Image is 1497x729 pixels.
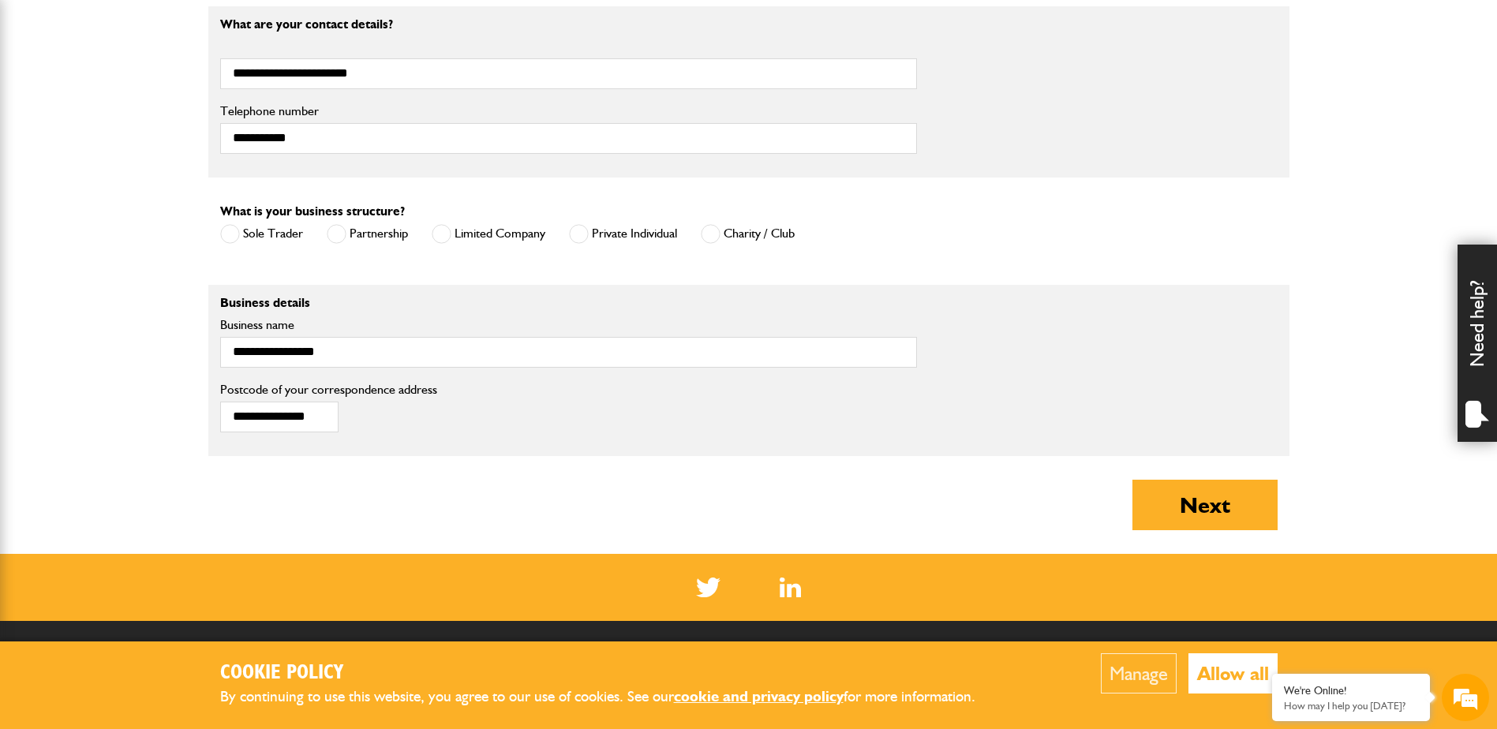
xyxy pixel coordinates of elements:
div: Chat with us now [82,88,265,109]
button: Manage [1101,653,1177,693]
p: What are your contact details? [220,18,917,31]
p: By continuing to use this website, you agree to our use of cookies. See our for more information. [220,685,1001,709]
label: Charity / Club [701,224,795,244]
div: Minimize live chat window [259,8,297,46]
button: Allow all [1188,653,1278,693]
div: Need help? [1458,245,1497,442]
button: Next [1132,480,1278,530]
label: What is your business structure? [220,205,405,218]
img: Linked In [780,578,801,597]
textarea: Type your message and hit 'Enter' [21,286,288,473]
a: LinkedIn [780,578,801,597]
label: Private Individual [569,224,677,244]
input: Enter your last name [21,146,288,181]
div: We're Online! [1284,684,1418,697]
label: Business name [220,319,917,331]
a: cookie and privacy policy [674,687,844,705]
h2: Cookie Policy [220,661,1001,686]
em: Start Chat [215,486,286,507]
input: Enter your email address [21,193,288,227]
label: Limited Company [432,224,545,244]
p: How may I help you today? [1284,700,1418,712]
label: Telephone number [220,105,917,118]
label: Postcode of your correspondence address [220,383,461,396]
p: Business details [220,297,917,309]
label: Sole Trader [220,224,303,244]
img: d_20077148190_company_1631870298795_20077148190 [27,88,66,110]
input: Enter your phone number [21,239,288,274]
label: Partnership [327,224,408,244]
img: Twitter [696,578,720,597]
